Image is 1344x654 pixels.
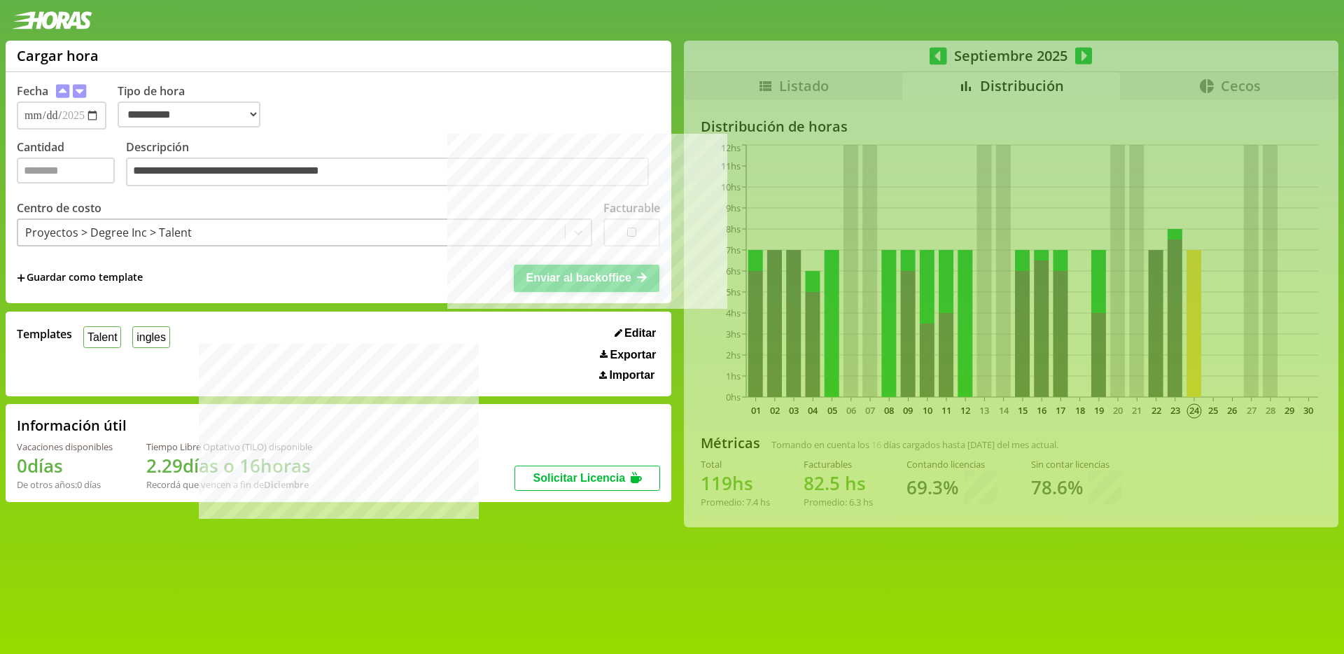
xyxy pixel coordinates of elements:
h1: Cargar hora [17,46,99,65]
label: Fecha [17,83,48,99]
label: Facturable [603,200,660,216]
label: Cantidad [17,139,126,190]
h2: Información útil [17,416,127,435]
label: Tipo de hora [118,83,272,130]
span: Exportar [610,349,657,361]
label: Centro de costo [17,200,101,216]
h1: 2.29 días o 16 horas [146,453,312,478]
div: Vacaciones disponibles [17,440,113,453]
span: Editar [624,327,656,340]
select: Tipo de hora [118,102,260,127]
input: Cantidad [17,158,115,183]
button: Talent [83,326,121,348]
div: Recordá que vencen a fin de [146,478,312,491]
button: Enviar al backoffice [514,265,659,291]
label: Descripción [126,139,660,190]
textarea: Descripción [126,158,649,187]
button: Editar [610,326,661,340]
span: + [17,270,25,286]
span: Solicitar Licencia [533,472,625,484]
span: Templates [17,326,72,342]
div: Tiempo Libre Optativo (TiLO) disponible [146,440,312,453]
h1: 0 días [17,453,113,478]
button: ingles [132,326,169,348]
span: Importar [609,369,654,382]
img: logotipo [11,11,92,29]
span: +Guardar como template [17,270,143,286]
div: De otros años: 0 días [17,478,113,491]
button: Solicitar Licencia [514,466,660,491]
button: Exportar [596,348,660,362]
b: Diciembre [264,478,309,491]
span: Enviar al backoffice [526,272,631,284]
div: Proyectos > Degree Inc > Talent [25,225,192,240]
